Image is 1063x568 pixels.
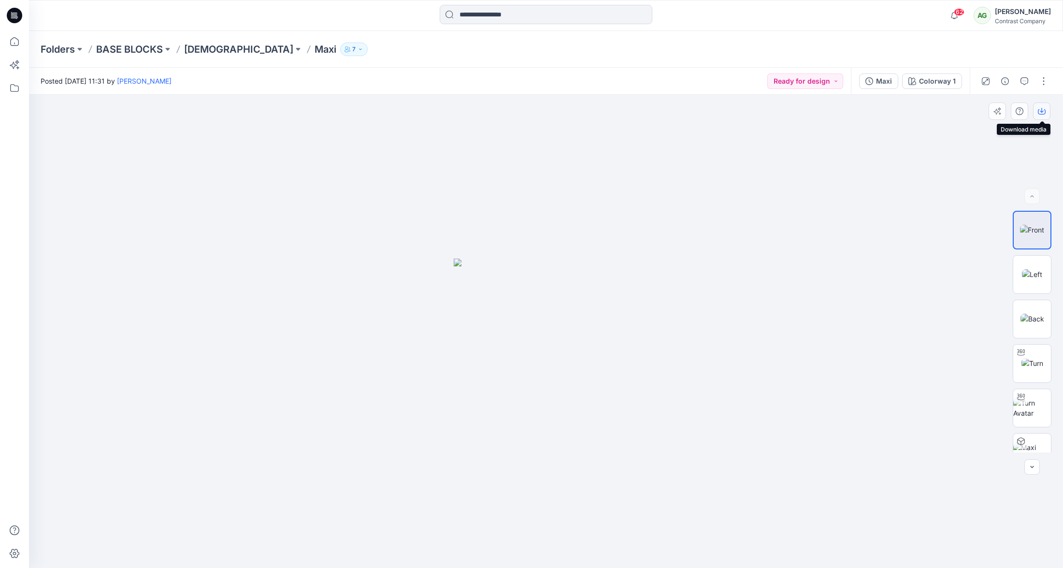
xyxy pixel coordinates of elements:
[1020,225,1044,235] img: Front
[1020,314,1044,324] img: Back
[41,43,75,56] a: Folders
[315,43,336,56] p: Maxi
[340,43,368,56] button: 7
[1021,358,1043,368] img: Turn
[954,8,964,16] span: 62
[96,43,163,56] a: BASE BLOCKS
[1022,269,1042,279] img: Left
[995,6,1051,17] div: [PERSON_NAME]
[974,7,991,24] div: AG
[995,17,1051,25] div: Contrast Company
[41,76,172,86] span: Posted [DATE] 11:31 by
[919,76,956,87] div: Colorway 1
[184,43,293,56] a: [DEMOGRAPHIC_DATA]
[859,73,898,89] button: Maxi
[902,73,962,89] button: Colorway 1
[1013,442,1051,463] img: Maxi Colorway 1
[997,73,1013,89] button: Details
[876,76,892,87] div: Maxi
[1013,398,1051,418] img: Turn Avatar
[117,77,172,85] a: [PERSON_NAME]
[352,44,356,55] p: 7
